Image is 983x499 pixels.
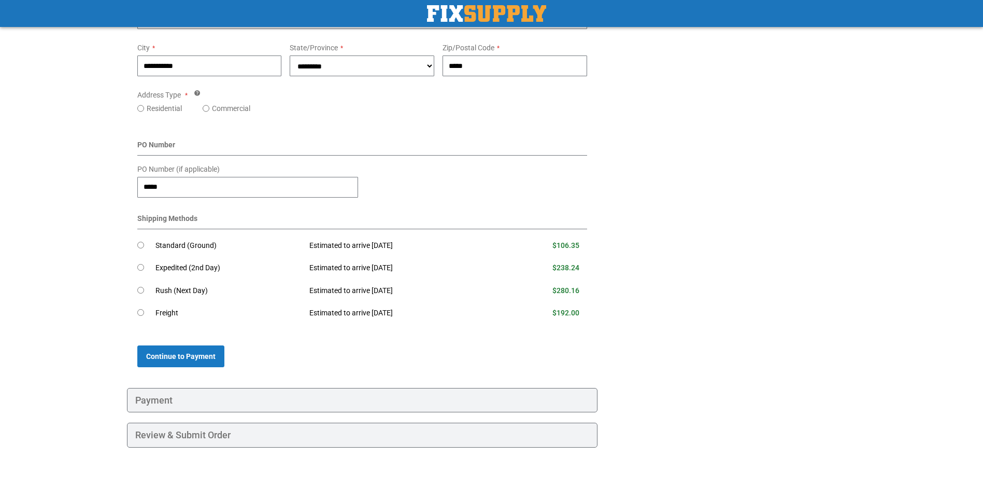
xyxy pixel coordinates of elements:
[147,103,182,114] label: Residential
[212,103,250,114] label: Commercial
[146,352,216,361] span: Continue to Payment
[302,234,502,257] td: Estimated to arrive [DATE]
[137,140,588,156] div: PO Number
[155,257,302,280] td: Expedited (2nd Day)
[552,309,579,317] span: $192.00
[127,423,598,448] div: Review & Submit Order
[552,241,579,249] span: $106.35
[155,302,302,325] td: Freight
[137,213,588,229] div: Shipping Methods
[137,44,150,52] span: City
[290,44,338,52] span: State/Province
[302,257,502,280] td: Estimated to arrive [DATE]
[302,302,502,325] td: Estimated to arrive [DATE]
[127,388,598,413] div: Payment
[137,91,181,99] span: Address Type
[552,264,579,272] span: $238.24
[155,234,302,257] td: Standard (Ground)
[155,280,302,302] td: Rush (Next Day)
[302,280,502,302] td: Estimated to arrive [DATE]
[137,345,224,367] button: Continue to Payment
[137,165,220,173] span: PO Number (if applicable)
[552,286,579,295] span: $280.16
[427,5,546,22] img: Fix Industrial Supply
[427,5,546,22] a: store logo
[443,44,494,52] span: Zip/Postal Code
